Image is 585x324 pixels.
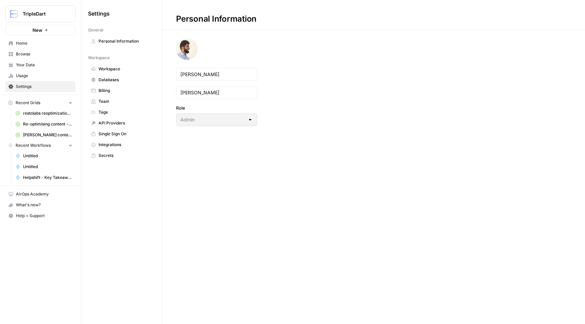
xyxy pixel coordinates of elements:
[88,55,110,61] span: Workspace
[88,96,155,107] a: Team
[99,88,152,94] span: Billing
[5,210,75,221] button: Help + Support
[13,172,75,183] a: Helpshift - Key Takeaways
[88,129,155,139] a: Single Sign On
[13,130,75,140] a: [PERSON_NAME] content optimization Grid [DATE]
[88,74,155,85] a: Databases
[16,51,72,57] span: Browse
[23,121,72,127] span: Re-optimising content - revenuegrid Grid
[16,73,72,79] span: Usage
[88,118,155,129] a: API Providers
[99,120,152,126] span: API Providers
[6,200,75,210] div: What's new?
[88,150,155,161] a: Secrets
[5,200,75,210] button: What's new?
[32,27,42,33] span: New
[88,9,110,18] span: Settings
[13,151,75,161] a: Untitled
[13,108,75,119] a: restolabs reoptimizations aug
[23,164,72,170] span: Untitled
[88,107,155,118] a: Tags
[99,153,152,159] span: Secrets
[5,25,75,35] button: New
[5,98,75,108] button: Recent Grids
[176,38,198,60] img: avatar
[99,109,152,115] span: Tags
[99,66,152,72] span: Workspace
[23,175,72,181] span: Helpshift - Key Takeaways
[88,36,155,47] a: Personal Information
[88,64,155,74] a: Workspace
[99,98,152,105] span: Team
[5,60,75,70] a: Your Data
[5,140,75,151] button: Recent Workflows
[5,81,75,92] a: Settings
[13,161,75,172] a: Untitled
[23,10,64,17] span: TripleDart
[16,191,72,197] span: AirOps Academy
[5,38,75,49] a: Home
[99,38,152,44] span: Personal Information
[99,77,152,83] span: Databases
[16,100,40,106] span: Recent Grids
[88,27,103,33] span: General
[16,84,72,90] span: Settings
[176,105,257,111] label: Role
[5,70,75,81] a: Usage
[16,142,51,148] span: Recent Workflows
[88,85,155,96] a: Billing
[13,119,75,130] a: Re-optimising content - revenuegrid Grid
[88,139,155,150] a: Integrations
[16,62,72,68] span: Your Data
[23,153,72,159] span: Untitled
[5,5,75,22] button: Workspace: TripleDart
[23,110,72,116] span: restolabs reoptimizations aug
[23,132,72,138] span: [PERSON_NAME] content optimization Grid [DATE]
[16,40,72,46] span: Home
[5,189,75,200] a: AirOps Academy
[162,14,270,24] div: Personal Information
[99,131,152,137] span: Single Sign On
[5,49,75,60] a: Browse
[99,142,152,148] span: Integrations
[16,213,72,219] span: Help + Support
[8,8,20,20] img: TripleDart Logo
